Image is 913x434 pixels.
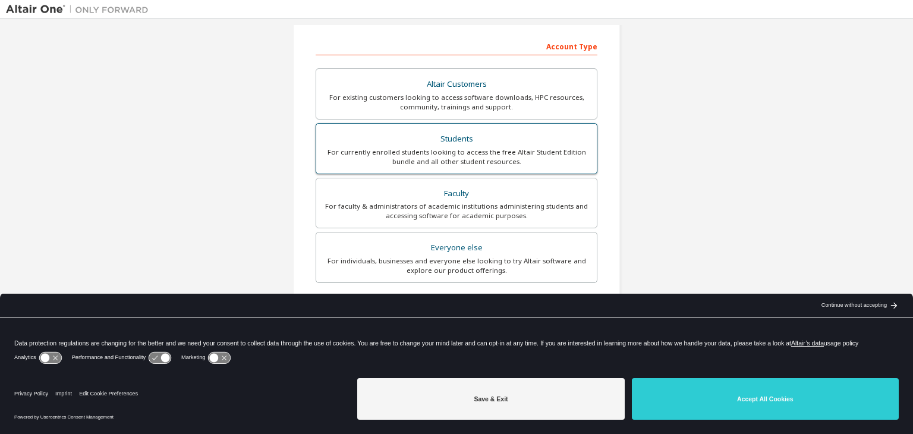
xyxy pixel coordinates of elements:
div: Altair Customers [323,76,590,93]
div: For individuals, businesses and everyone else looking to try Altair software and explore our prod... [323,256,590,275]
div: For currently enrolled students looking to access the free Altair Student Edition bundle and all ... [323,147,590,166]
div: Faculty [323,185,590,202]
div: For faculty & administrators of academic institutions administering students and accessing softwa... [323,202,590,221]
div: Students [323,131,590,147]
div: Account Type [316,36,597,55]
div: For existing customers looking to access software downloads, HPC resources, community, trainings ... [323,93,590,112]
img: Altair One [6,4,155,15]
div: Everyone else [323,240,590,256]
